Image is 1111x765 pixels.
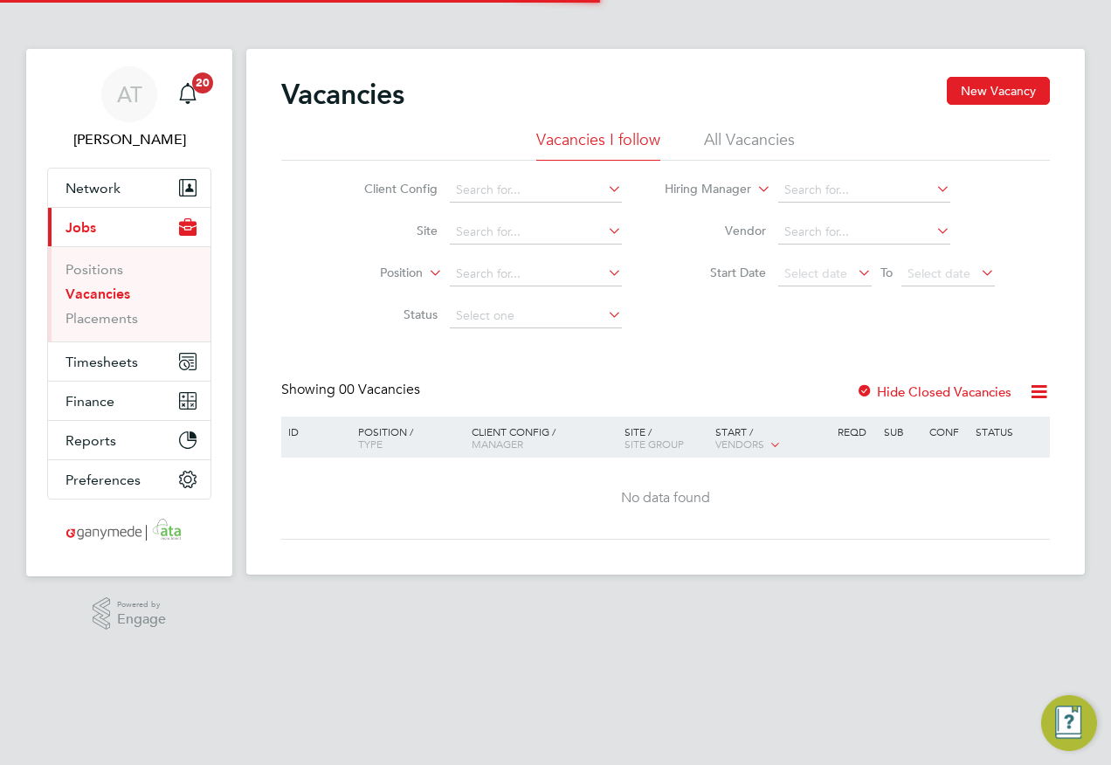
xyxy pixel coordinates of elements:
label: Site [337,223,438,238]
span: Powered by [117,597,166,612]
span: To [875,261,898,284]
div: Client Config / [467,417,620,458]
a: Positions [66,261,123,278]
input: Select one [450,304,622,328]
a: Powered byEngage [93,597,167,631]
label: Status [337,307,438,322]
button: Engage Resource Center [1041,695,1097,751]
button: Jobs [48,208,210,246]
a: Placements [66,310,138,327]
input: Search for... [450,262,622,286]
a: Go to home page [47,517,211,545]
label: Hiring Manager [651,181,751,198]
span: Engage [117,612,166,627]
li: Vacancies I follow [536,129,660,161]
div: Sub [880,417,925,446]
button: Finance [48,382,210,420]
label: Start Date [666,265,766,280]
div: Site / [620,417,712,458]
button: New Vacancy [947,77,1050,105]
span: AT [117,83,142,106]
span: Timesheets [66,354,138,370]
div: Status [971,417,1047,446]
label: Hide Closed Vacancies [856,383,1011,400]
div: Start / [711,417,833,460]
li: All Vacancies [704,129,795,161]
span: Angie Taylor [47,129,211,150]
div: No data found [284,489,1047,507]
input: Search for... [778,178,950,203]
div: Reqd [833,417,879,446]
button: Timesheets [48,342,210,381]
span: Network [66,180,121,196]
div: ID [284,417,345,446]
span: Manager [472,437,523,451]
button: Reports [48,421,210,459]
span: Site Group [625,437,684,451]
nav: Main navigation [26,49,232,576]
span: Vendors [715,437,764,451]
input: Search for... [778,220,950,245]
span: Select date [907,265,970,281]
span: Preferences [66,472,141,488]
span: Finance [66,393,114,410]
button: Network [48,169,210,207]
div: Conf [925,417,970,446]
label: Client Config [337,181,438,196]
a: Vacancies [66,286,130,302]
a: AT[PERSON_NAME] [47,66,211,150]
div: Position / [345,417,467,458]
img: ganymedesolutions-logo-retina.png [61,517,198,545]
button: Preferences [48,460,210,499]
div: Showing [281,381,424,399]
span: Select date [784,265,847,281]
input: Search for... [450,178,622,203]
h2: Vacancies [281,77,404,112]
span: Reports [66,432,116,449]
label: Vendor [666,223,766,238]
span: 20 [192,72,213,93]
label: Position [322,265,423,282]
span: Type [358,437,383,451]
span: Jobs [66,219,96,236]
input: Search for... [450,220,622,245]
a: 20 [170,66,205,122]
span: 00 Vacancies [339,381,420,398]
div: Jobs [48,246,210,341]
